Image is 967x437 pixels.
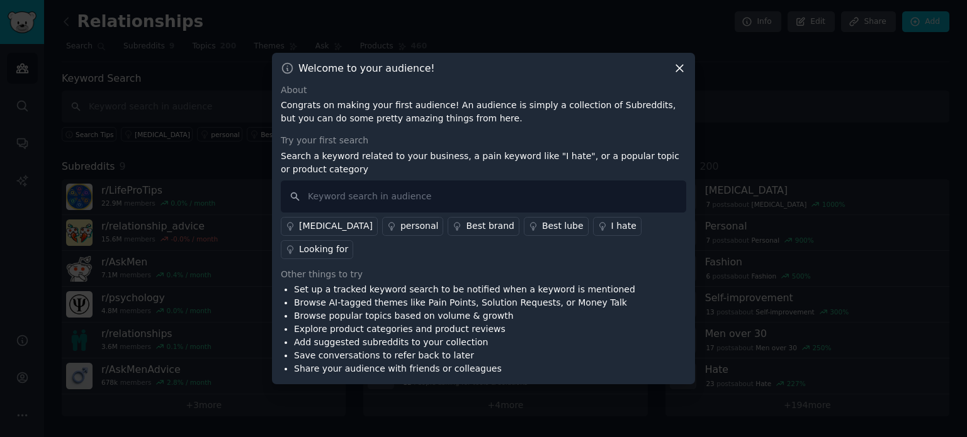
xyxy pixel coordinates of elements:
a: personal [382,217,443,236]
div: Looking for [299,243,348,256]
div: About [281,84,686,97]
p: Search a keyword related to your business, a pain keyword like "I hate", or a popular topic or pr... [281,150,686,176]
a: Best lube [524,217,589,236]
a: I hate [593,217,642,236]
div: personal [400,219,438,233]
div: Best lube [542,219,584,233]
li: Browse popular topics based on volume & growth [294,309,635,323]
div: Other things to try [281,268,686,281]
p: Congrats on making your first audience! An audience is simply a collection of Subreddits, but you... [281,99,686,125]
h3: Welcome to your audience! [298,62,435,75]
a: [MEDICAL_DATA] [281,217,378,236]
li: Set up a tracked keyword search to be notified when a keyword is mentioned [294,283,635,296]
li: Add suggested subreddits to your collection [294,336,635,349]
li: Save conversations to refer back to later [294,349,635,362]
li: Share your audience with friends or colleagues [294,362,635,375]
input: Keyword search in audience [281,180,686,213]
li: Browse AI-tagged themes like Pain Points, Solution Requests, or Money Talk [294,296,635,309]
a: Looking for [281,240,353,259]
li: Explore product categories and product reviews [294,323,635,336]
a: Best brand [448,217,519,236]
div: I hate [611,219,636,233]
div: Best brand [466,219,514,233]
div: [MEDICAL_DATA] [299,219,373,233]
div: Try your first search [281,134,686,147]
